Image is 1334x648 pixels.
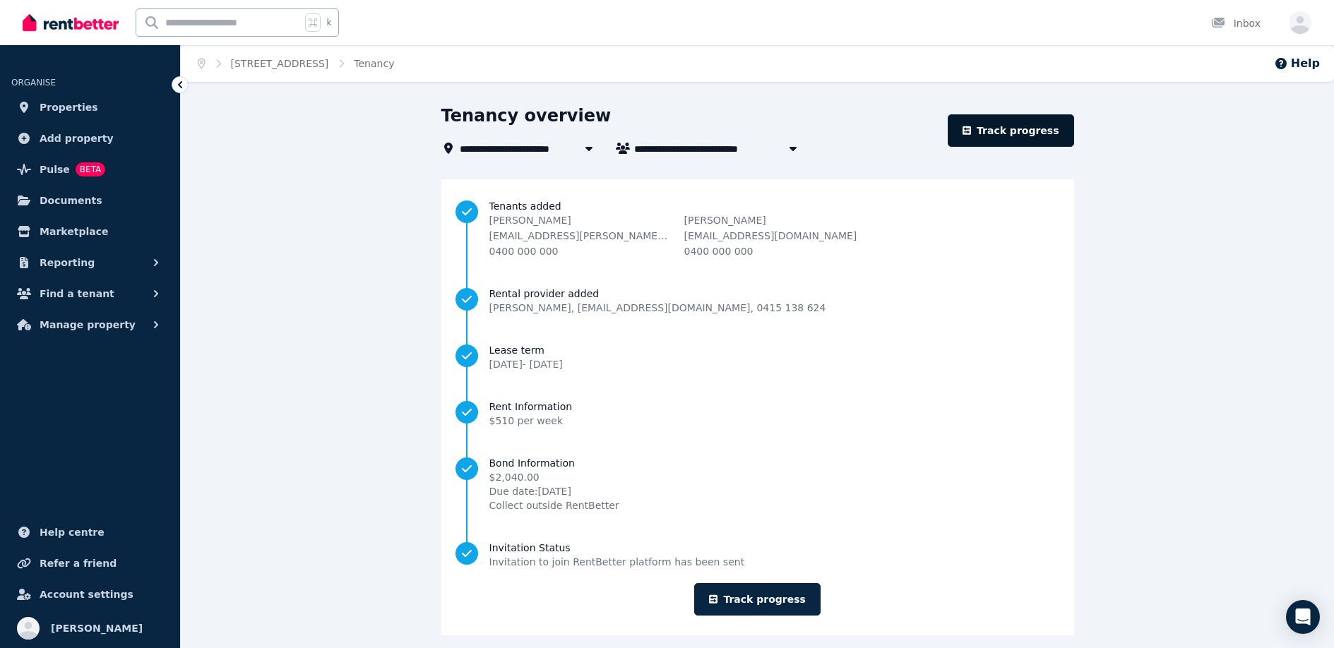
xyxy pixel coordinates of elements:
[1211,16,1261,30] div: Inbox
[40,223,108,240] span: Marketplace
[489,555,745,569] span: Invitation to join RentBetter platform has been sent
[40,99,98,116] span: Properties
[489,400,573,414] span: Rent Information
[441,104,612,127] h1: Tenancy overview
[51,620,143,637] span: [PERSON_NAME]
[40,524,105,541] span: Help centre
[489,199,1060,213] span: Tenants added
[11,311,169,339] button: Manage property
[455,456,1060,512] a: Bond Information$2,040.00Due date:[DATE]Collect outside RentBetter
[11,78,56,88] span: ORGANISE
[684,229,865,243] p: [EMAIL_ADDRESS][DOMAIN_NAME]
[40,316,136,333] span: Manage property
[1286,600,1320,634] div: Open Intercom Messenger
[489,301,826,315] span: [PERSON_NAME] , [EMAIL_ADDRESS][DOMAIN_NAME] , 0415 138 624
[40,130,114,147] span: Add property
[11,280,169,308] button: Find a tenant
[40,161,70,178] span: Pulse
[40,254,95,271] span: Reporting
[40,192,102,209] span: Documents
[455,343,1060,371] a: Lease term[DATE]- [DATE]
[354,56,394,71] span: Tenancy
[489,343,563,357] span: Lease term
[1274,55,1320,72] button: Help
[489,359,563,370] span: [DATE] - [DATE]
[455,199,1060,569] nav: Progress
[11,248,169,277] button: Reporting
[11,155,169,184] a: PulseBETA
[489,541,745,555] span: Invitation Status
[489,415,564,426] span: $510 per week
[489,470,619,484] span: $2,040.00
[76,162,105,176] span: BETA
[23,12,119,33] img: RentBetter
[40,285,114,302] span: Find a tenant
[489,484,619,498] span: Due date: [DATE]
[489,456,619,470] span: Bond Information
[948,114,1074,147] a: Track progress
[455,287,1060,315] a: Rental provider added[PERSON_NAME], [EMAIL_ADDRESS][DOMAIN_NAME], 0415 138 624
[455,199,1060,258] a: Tenants added[PERSON_NAME][EMAIL_ADDRESS][PERSON_NAME][DOMAIN_NAME]0400 000 000[PERSON_NAME][EMAI...
[11,580,169,608] a: Account settings
[11,518,169,546] a: Help centre
[40,555,117,572] span: Refer a friend
[489,498,619,512] span: Collect outside RentBetter
[489,213,670,227] p: [PERSON_NAME]
[489,287,826,301] span: Rental provider added
[11,124,169,152] a: Add property
[694,583,821,616] a: Track progress
[455,400,1060,428] a: Rent Information$510 per week
[11,217,169,246] a: Marketplace
[181,45,411,82] nav: Breadcrumb
[489,229,670,243] p: [EMAIL_ADDRESS][PERSON_NAME][DOMAIN_NAME]
[11,93,169,121] a: Properties
[326,17,331,28] span: k
[684,246,754,257] span: 0400 000 000
[40,586,133,603] span: Account settings
[684,213,865,227] p: [PERSON_NAME]
[11,186,169,215] a: Documents
[11,549,169,577] a: Refer a friend
[489,246,559,257] span: 0400 000 000
[231,58,329,69] a: [STREET_ADDRESS]
[455,541,1060,569] a: Invitation StatusInvitation to join RentBetter platform has been sent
